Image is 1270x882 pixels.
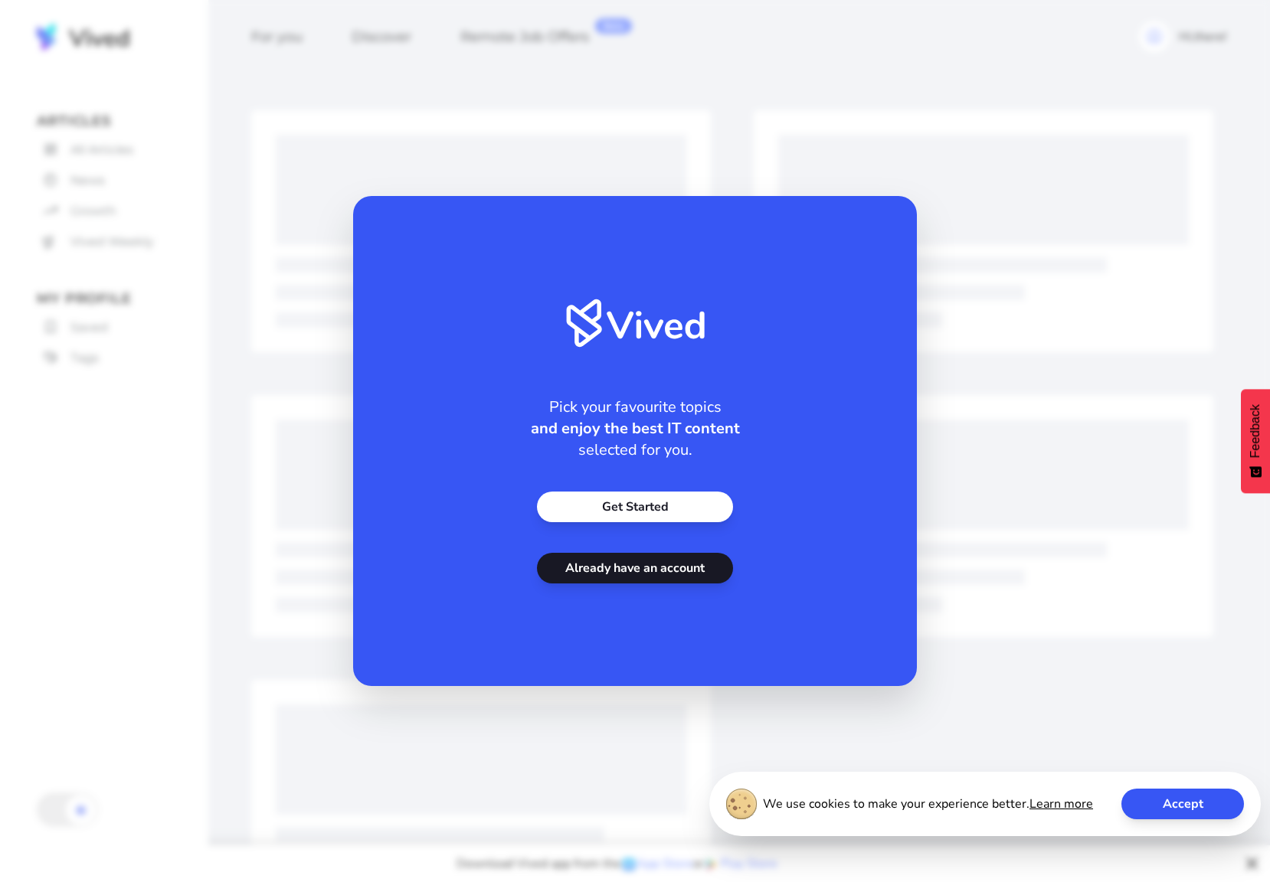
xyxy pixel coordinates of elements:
h2: Pick your favourite topics selected for you. [531,397,740,461]
a: Learn more [1029,795,1093,813]
button: Feedback - Show survey [1241,389,1270,493]
strong: and enjoy the best IT content [531,418,740,439]
img: Vived [566,299,705,348]
a: Already have an account [537,553,733,583]
a: Get Started [537,492,733,522]
div: We use cookies to make your experience better. [709,772,1261,836]
button: Accept [1121,789,1244,819]
span: Feedback [1249,404,1262,458]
